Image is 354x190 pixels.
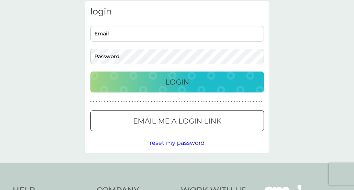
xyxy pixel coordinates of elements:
p: ● [135,100,136,103]
p: ● [209,100,210,103]
p: ● [195,100,196,103]
p: ● [93,100,94,103]
p: ● [162,100,163,103]
p: ● [217,100,218,103]
p: ● [206,100,208,103]
p: ● [176,100,177,103]
p: ● [151,100,152,103]
p: ● [140,100,141,103]
p: ● [223,100,224,103]
p: ● [157,100,158,103]
p: ● [189,100,191,103]
p: ● [201,100,202,103]
p: ● [173,100,174,103]
p: ● [120,100,122,103]
p: ● [261,100,263,103]
button: Login [90,72,264,92]
p: ● [242,100,243,103]
p: ● [154,100,155,103]
p: ● [126,100,128,103]
p: ● [234,100,235,103]
p: ● [250,100,252,103]
p: ● [259,100,260,103]
p: ● [90,100,92,103]
p: ● [98,100,100,103]
p: ● [159,100,161,103]
p: ● [187,100,188,103]
p: ● [212,100,213,103]
p: ● [184,100,185,103]
button: reset my password [150,138,205,148]
p: ● [112,100,114,103]
p: ● [145,100,147,103]
p: ● [239,100,240,103]
p: ● [115,100,116,103]
p: ● [142,100,144,103]
p: ● [256,100,257,103]
p: ● [192,100,194,103]
p: ● [179,100,180,103]
p: ● [123,100,125,103]
p: ● [231,100,232,103]
span: reset my password [150,139,205,146]
p: ● [104,100,106,103]
p: ● [181,100,183,103]
p: ● [110,100,111,103]
p: ● [137,100,138,103]
p: ● [203,100,205,103]
p: ● [167,100,169,103]
p: ● [118,100,119,103]
h3: login [90,7,264,17]
button: Email me a login link [90,110,264,131]
p: ● [220,100,221,103]
p: ● [228,100,230,103]
p: ● [198,100,199,103]
p: ● [247,100,249,103]
p: Login [165,76,189,88]
p: ● [96,100,97,103]
p: ● [165,100,166,103]
p: ● [132,100,133,103]
p: Email me a login link [133,115,221,127]
p: ● [148,100,150,103]
p: ● [129,100,130,103]
p: ● [245,100,246,103]
p: ● [101,100,103,103]
p: ● [236,100,238,103]
p: ● [225,100,227,103]
p: ● [170,100,172,103]
p: ● [214,100,216,103]
p: ● [107,100,108,103]
p: ● [253,100,254,103]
